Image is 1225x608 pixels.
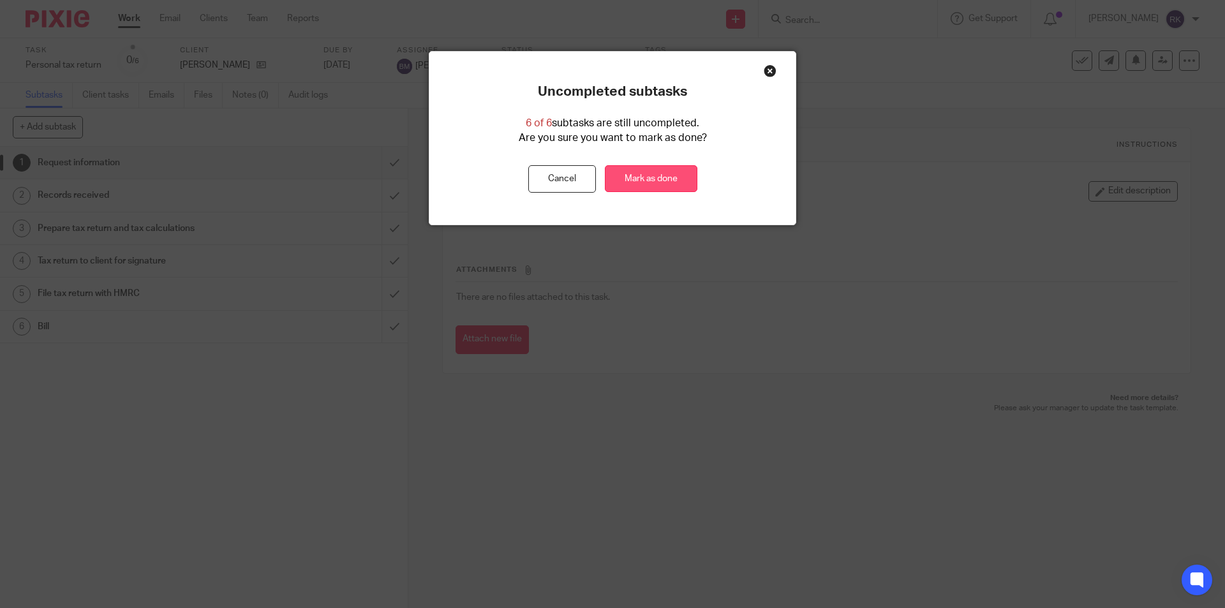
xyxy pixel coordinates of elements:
[764,64,776,77] div: Close this dialog window
[519,131,707,145] p: Are you sure you want to mark as done?
[538,84,687,100] p: Uncompleted subtasks
[528,165,596,193] button: Cancel
[526,116,699,131] p: subtasks are still uncompleted.
[605,165,697,193] a: Mark as done
[526,118,552,128] span: 6 of 6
